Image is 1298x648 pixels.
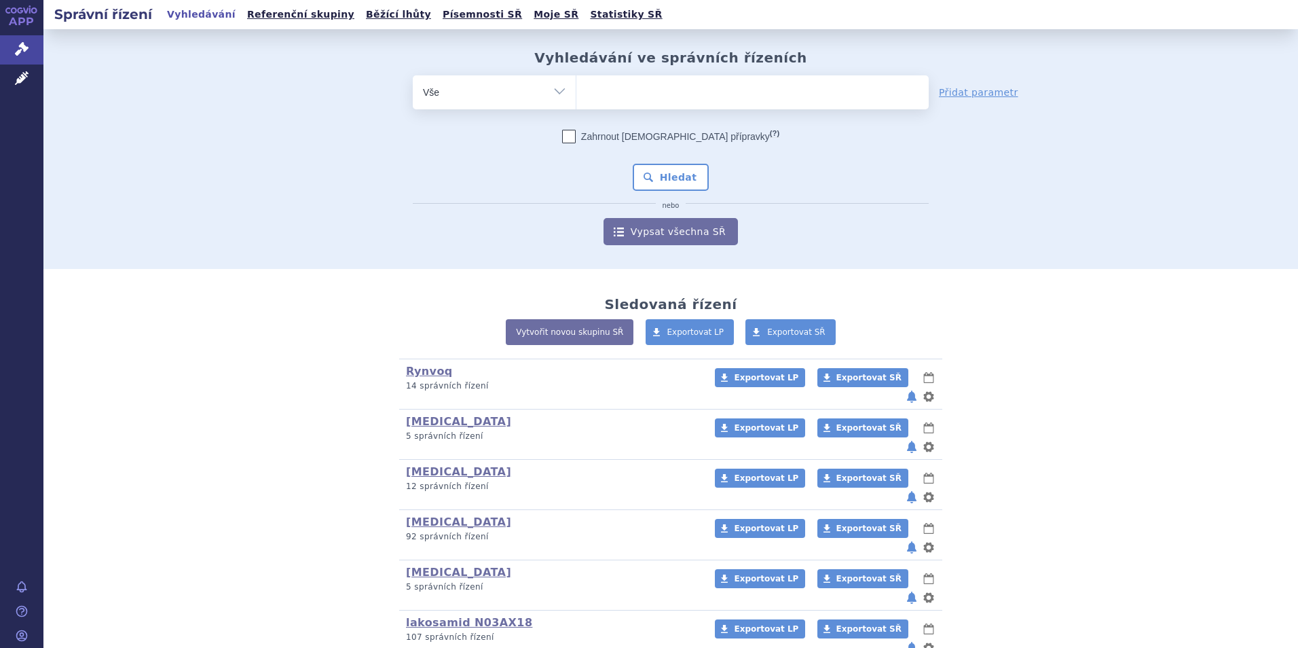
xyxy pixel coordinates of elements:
[817,519,908,538] a: Exportovat SŘ
[770,129,779,138] abbr: (?)
[43,5,163,24] h2: Správní řízení
[656,202,686,210] i: nebo
[406,581,697,593] p: 5 správních řízení
[905,489,919,505] button: notifikace
[767,327,826,337] span: Exportovat SŘ
[406,465,511,478] a: [MEDICAL_DATA]
[406,365,453,378] a: Rynvoq
[530,5,582,24] a: Moje SŘ
[406,431,697,442] p: 5 správních řízení
[922,539,935,556] button: nastavení
[939,86,1018,99] a: Přidat parametr
[922,621,935,637] button: lhůty
[836,373,902,382] span: Exportovat SŘ
[922,470,935,486] button: lhůty
[406,616,532,629] a: lakosamid N03AX18
[922,439,935,455] button: nastavení
[905,389,919,405] button: notifikace
[817,619,908,638] a: Exportovat SŘ
[734,624,798,634] span: Exportovat LP
[562,130,779,143] label: Zahrnout [DEMOGRAPHIC_DATA] přípravky
[922,389,935,405] button: nastavení
[817,469,908,488] a: Exportovat SŘ
[439,5,526,24] a: Písemnosti SŘ
[734,473,798,483] span: Exportovat LP
[406,415,511,428] a: [MEDICAL_DATA]
[905,539,919,556] button: notifikace
[715,519,805,538] a: Exportovat LP
[817,569,908,588] a: Exportovat SŘ
[163,5,240,24] a: Vyhledávání
[922,370,935,386] button: lhůty
[406,516,511,528] a: [MEDICAL_DATA]
[734,574,798,583] span: Exportovat LP
[922,571,935,587] button: lhůty
[243,5,358,24] a: Referenční skupiny
[922,420,935,436] button: lhůty
[586,5,666,24] a: Statistiky SŘ
[646,319,735,345] a: Exportovat LP
[836,473,902,483] span: Exportovat SŘ
[836,423,902,433] span: Exportovat SŘ
[922,489,935,505] button: nastavení
[905,590,919,606] button: notifikace
[905,439,919,455] button: notifikace
[836,524,902,533] span: Exportovat SŘ
[362,5,435,24] a: Běžící lhůty
[534,50,807,66] h2: Vyhledávání ve správních řízeních
[406,531,697,543] p: 92 správních řízení
[836,574,902,583] span: Exportovat SŘ
[734,423,798,433] span: Exportovat LP
[506,319,633,345] a: Vytvořit novou skupinu SŘ
[836,624,902,634] span: Exportovat SŘ
[734,373,798,382] span: Exportovat LP
[715,569,805,588] a: Exportovat LP
[922,590,935,606] button: nastavení
[633,164,709,191] button: Hledat
[715,619,805,638] a: Exportovat LP
[734,524,798,533] span: Exportovat LP
[406,481,697,492] p: 12 správních řízení
[745,319,836,345] a: Exportovat SŘ
[406,632,697,643] p: 107 správních řízení
[667,327,724,337] span: Exportovat LP
[715,368,805,387] a: Exportovat LP
[817,368,908,387] a: Exportovat SŘ
[406,380,697,392] p: 14 správních řízení
[817,418,908,437] a: Exportovat SŘ
[715,418,805,437] a: Exportovat LP
[715,469,805,488] a: Exportovat LP
[604,296,737,312] h2: Sledovaná řízení
[604,218,738,245] a: Vypsat všechna SŘ
[406,566,511,579] a: [MEDICAL_DATA]
[922,520,935,537] button: lhůty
